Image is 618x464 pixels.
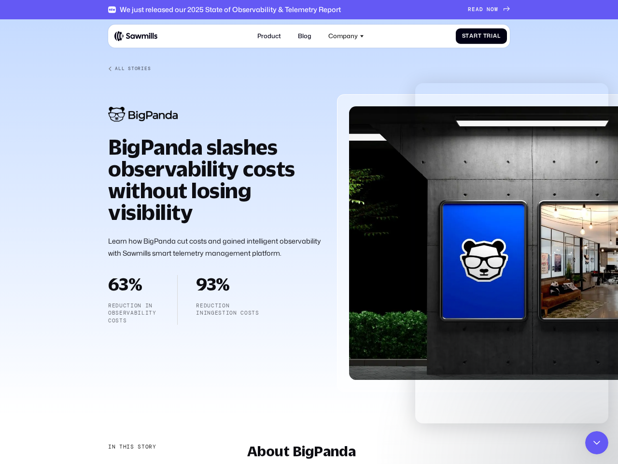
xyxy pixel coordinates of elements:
span: W [494,6,498,13]
span: A [476,6,479,13]
div: All Stories [115,66,151,72]
h2: 63% [108,275,159,292]
h2: About BigPanda [247,443,510,459]
span: T [483,33,487,39]
span: E [472,6,476,13]
span: N [487,6,491,13]
a: READNOW [468,6,510,13]
span: S [462,33,466,39]
h1: BigPanda slashes observability costs without losing visibility [108,136,322,223]
a: Blog [293,28,316,44]
span: r [487,33,491,39]
span: r [474,33,478,39]
a: StartTrial [456,28,507,44]
div: Company [324,28,369,44]
h2: 93% [196,275,259,292]
span: R [468,6,472,13]
span: O [491,6,494,13]
iframe: Intercom live chat [415,83,608,423]
a: All Stories [108,66,510,72]
p: Reduction in observability costs [108,302,159,325]
div: We just released our 2025 State of Observability & Telemetry Report [120,5,341,14]
div: In this story [108,443,156,451]
span: i [491,33,493,39]
span: D [479,6,483,13]
span: t [465,33,469,39]
p: Learn how BigPanda cut costs and gained intelligent observability with Sawmills smart telemetry m... [108,235,322,260]
a: Product [253,28,285,44]
span: a [493,33,497,39]
div: Company [328,32,358,40]
span: t [478,33,482,39]
iframe: Intercom live chat [585,431,608,454]
p: reduction iningestion costs [196,302,259,317]
span: a [469,33,474,39]
span: l [497,33,501,39]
